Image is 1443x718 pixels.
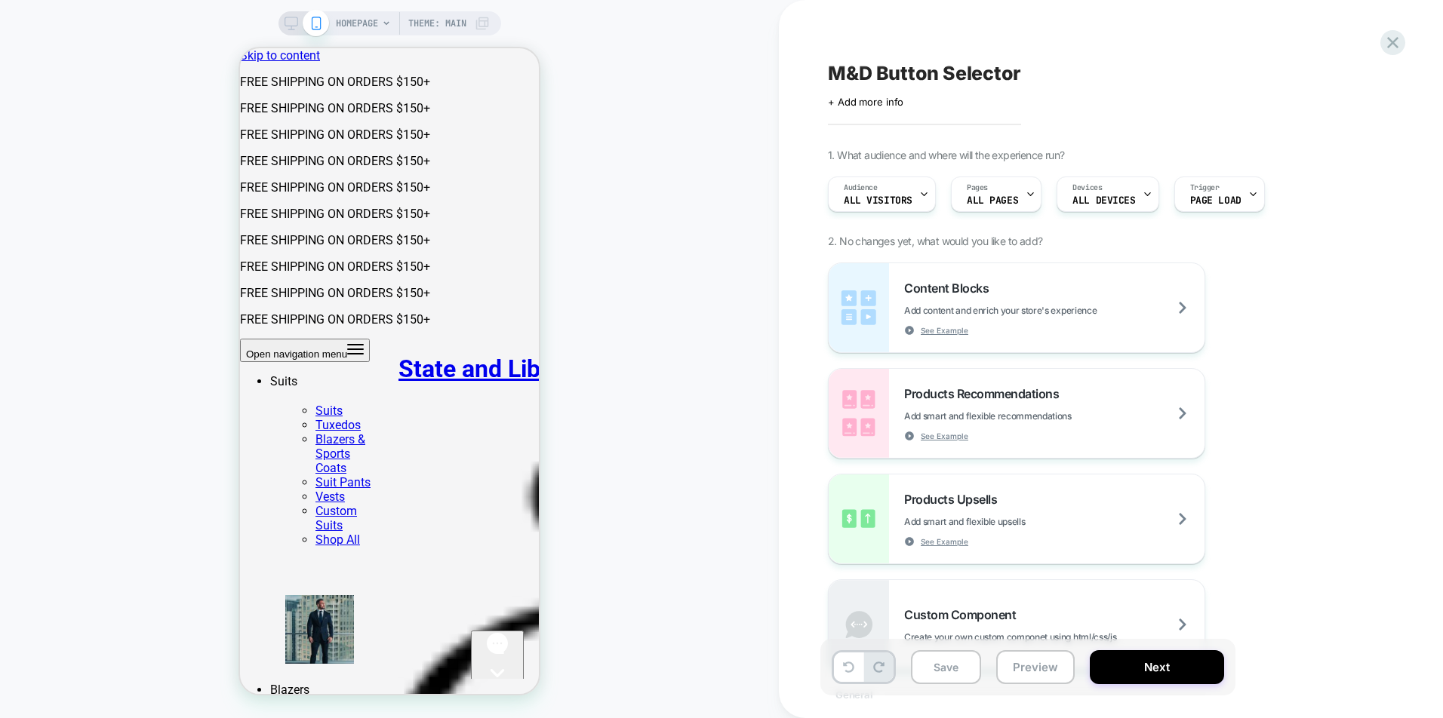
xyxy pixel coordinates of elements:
[1072,195,1135,206] span: ALL DEVICES
[828,62,1021,84] span: M&D Button Selector
[904,410,1147,422] span: Add smart and flexible recommendations
[231,582,284,631] iframe: Gorgias live chat messenger
[828,149,1064,161] span: 1. What audience and where will the experience run?
[336,11,378,35] span: HOMEPAGE
[844,183,878,193] span: Audience
[967,183,988,193] span: Pages
[921,325,968,336] span: See Example
[1190,183,1220,193] span: Trigger
[240,48,539,694] iframe: To enrich screen reader interactions, please activate Accessibility in Grammarly extension settings
[921,536,968,547] span: See Example
[904,607,1023,622] span: Custom Component
[996,650,1075,684] button: Preview
[904,516,1100,527] span: Add smart and flexible upsells
[967,195,1018,206] span: ALL PAGES
[158,306,549,335] span: State and Liberty Clothing Company
[904,386,1066,401] span: Products Recommendations
[1072,183,1102,193] span: Devices
[904,631,1192,643] span: Create your own custom componet using html/css/js
[904,492,1005,507] span: Products Upsells
[45,499,114,663] img: Man in a suit standing in front of a cityscape with tall buildings.
[408,11,466,35] span: Theme: MAIN
[904,305,1172,316] span: Add content and enrich your store's experience
[828,96,903,108] span: + Add more info
[1090,650,1224,684] button: Next
[1190,195,1241,206] span: Page Load
[828,235,1042,247] span: 2. No changes yet, what would you like to add?
[911,650,981,684] button: Save
[921,431,968,441] span: See Example
[904,281,996,296] span: Content Blocks
[844,195,912,206] span: All Visitors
